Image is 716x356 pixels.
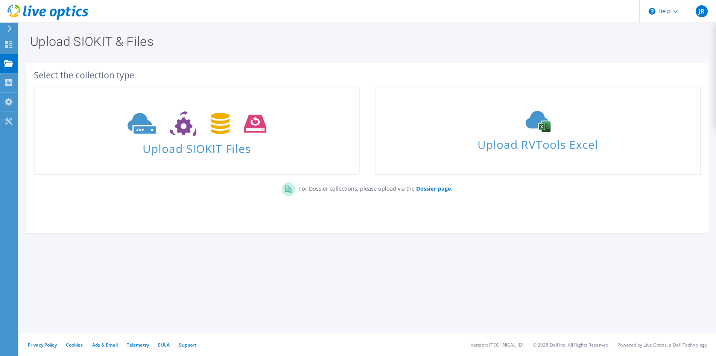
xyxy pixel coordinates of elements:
li: © 2025 Dell Inc. All Rights Reserved [533,342,608,348]
span: Upload SIOKIT Files [35,138,359,154]
a: Upload SIOKIT Files [34,87,360,175]
svg: \n [649,8,655,15]
span: JR [696,5,708,17]
a: Privacy Policy [28,342,57,348]
a: EULA [158,342,170,348]
b: Dossier page. [416,185,453,192]
h1: Upload SIOKIT & Files [30,35,701,48]
a: Upload RVTools Excel [375,87,701,175]
a: Telemetry [127,342,149,348]
a: Dossier page. [415,185,453,192]
li: Powered by Live Optics, a Dell Technology [617,342,707,348]
p: For Dossier collections, please upload via the [295,182,453,193]
a: Cookies [66,342,83,348]
a: Ads & Email [92,342,118,348]
li: Version: [TECHNICAL_ID] [471,342,524,348]
span: Upload RVTools Excel [375,134,700,151]
a: Support [179,342,196,348]
div: Select the collection type [34,71,701,79]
